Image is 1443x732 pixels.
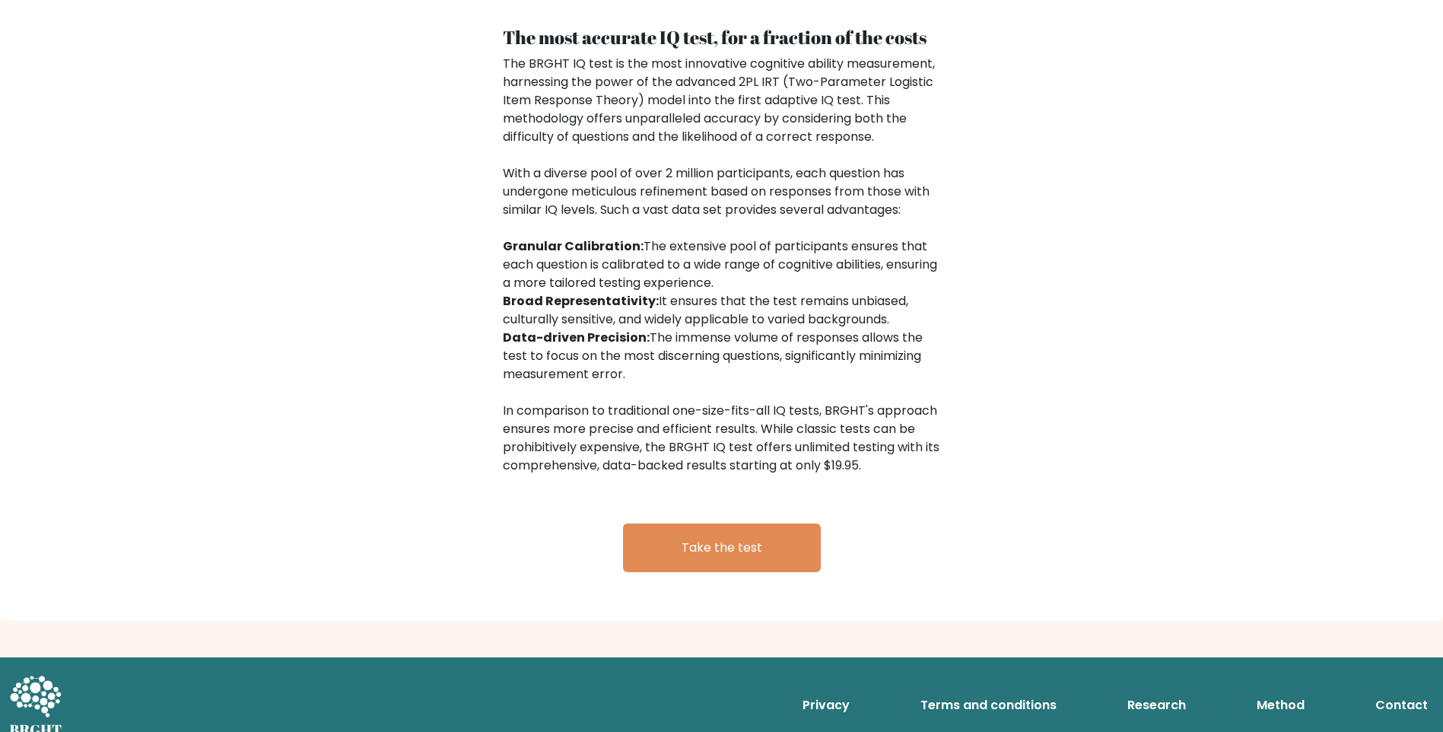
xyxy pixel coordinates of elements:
a: Terms and conditions [914,690,1063,721]
a: Contact [1369,690,1434,721]
b: Broad Representativity: [503,292,659,310]
h4: The most accurate IQ test, for a fraction of the costs [503,27,941,49]
a: Research [1121,690,1192,721]
a: Take the test [623,524,821,572]
b: Granular Calibration: [503,237,644,255]
a: Privacy [796,690,856,721]
a: Method [1251,690,1311,721]
b: Data-driven Precision: [503,329,650,346]
div: The BRGHT IQ test is the most innovative cognitive ability measurement, harnessing the power of t... [503,55,941,475]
